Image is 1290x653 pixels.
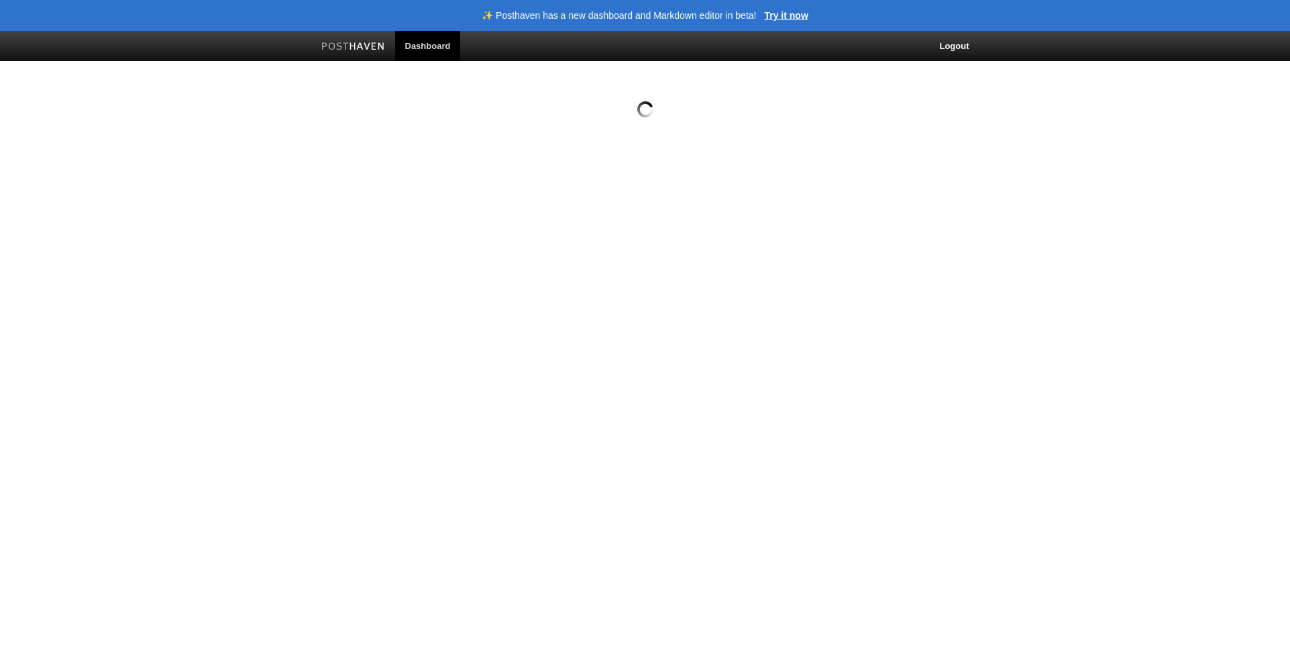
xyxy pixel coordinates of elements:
[929,31,979,61] a: Logout
[764,11,808,20] a: Try it now
[482,11,756,20] header: ✨ Posthaven has a new dashboard and Markdown editor in beta!
[321,42,385,52] img: Posthaven-bar
[637,101,653,117] img: Loading
[395,31,461,61] a: Dashboard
